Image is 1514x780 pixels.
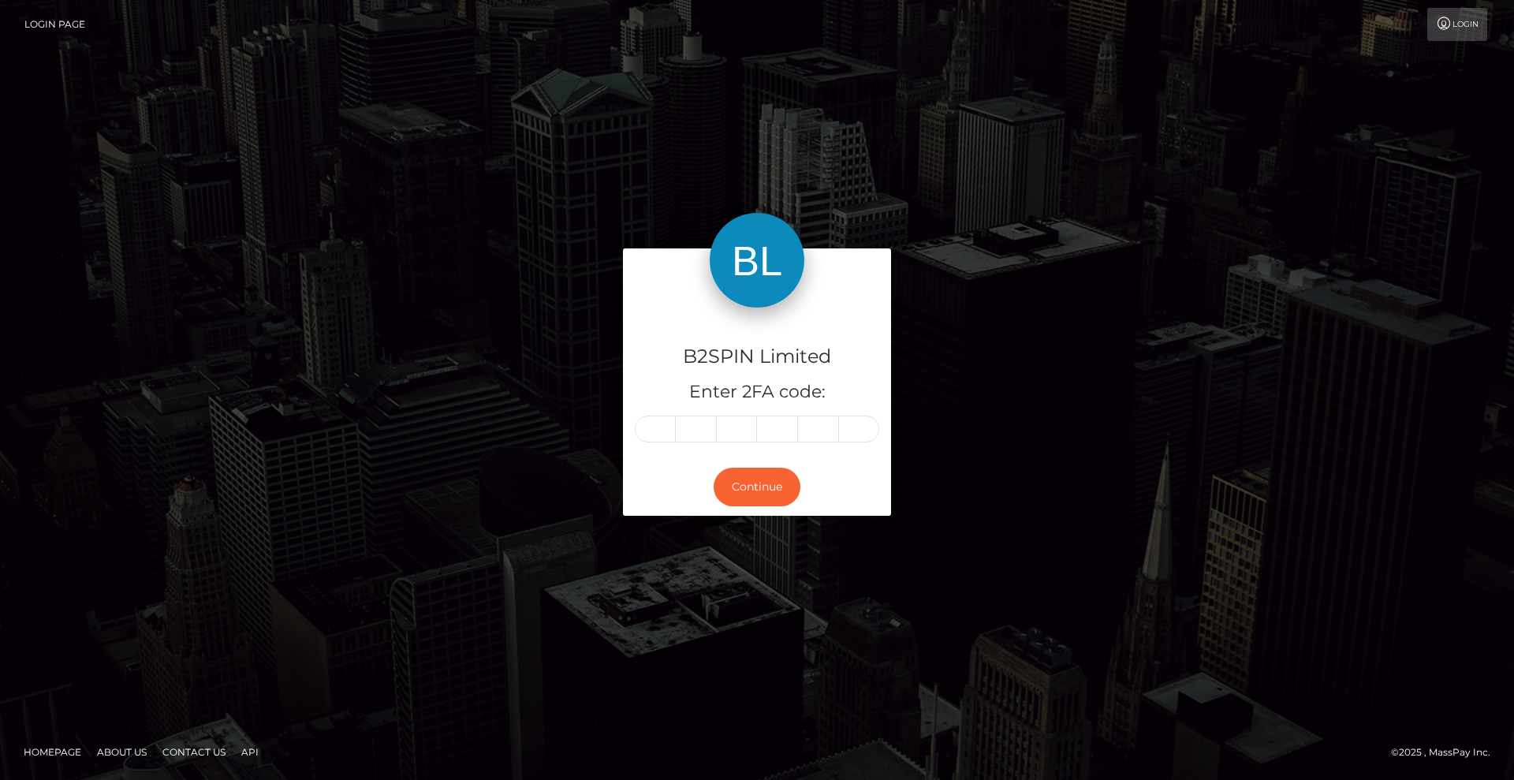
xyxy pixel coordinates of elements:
h4: B2SPIN Limited [635,343,879,371]
a: Homepage [17,740,88,764]
a: About Us [91,740,153,764]
img: B2SPIN Limited [710,213,804,308]
a: Login [1427,8,1487,41]
div: © 2025 , MassPay Inc. [1391,744,1502,761]
h5: Enter 2FA code: [635,380,879,405]
a: API [235,740,265,764]
a: Login Page [24,8,85,41]
a: Contact Us [156,740,232,764]
button: Continue [714,468,800,506]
